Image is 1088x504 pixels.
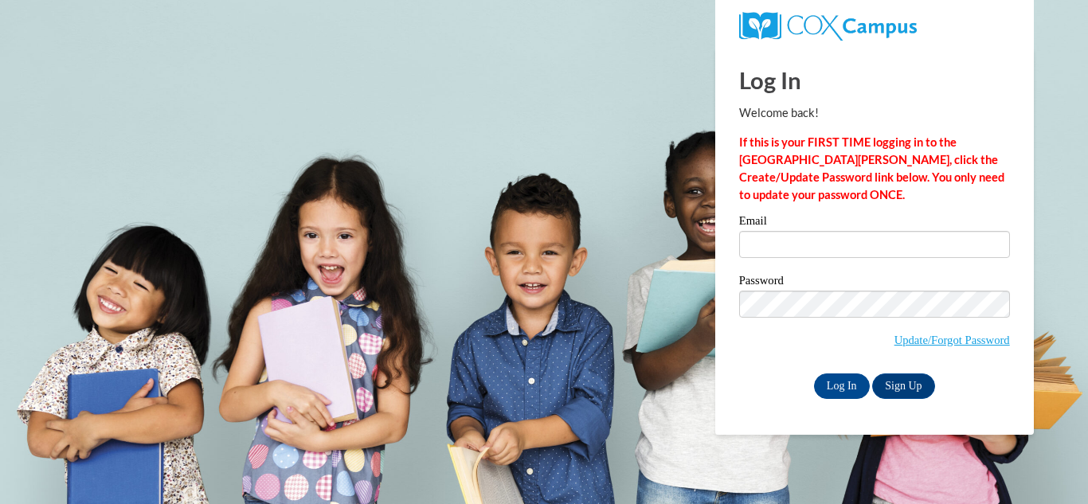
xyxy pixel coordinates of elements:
[894,334,1010,346] a: Update/Forgot Password
[872,373,934,399] a: Sign Up
[814,373,870,399] input: Log In
[739,215,1010,231] label: Email
[739,18,917,32] a: COX Campus
[739,135,1004,201] strong: If this is your FIRST TIME logging in to the [GEOGRAPHIC_DATA][PERSON_NAME], click the Create/Upd...
[739,104,1010,122] p: Welcome back!
[739,275,1010,291] label: Password
[739,64,1010,96] h1: Log In
[739,12,917,41] img: COX Campus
